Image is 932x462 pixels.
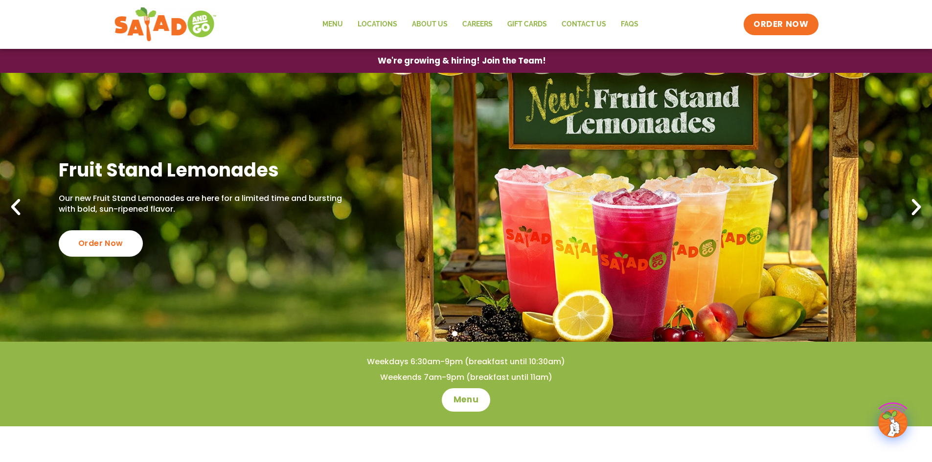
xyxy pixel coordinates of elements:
[59,230,143,257] div: Order Now
[20,372,912,383] h4: Weekends 7am-9pm (breakfast until 11am)
[906,197,927,218] div: Next slide
[554,13,614,36] a: Contact Us
[454,394,478,406] span: Menu
[753,19,808,30] span: ORDER NOW
[614,13,646,36] a: FAQs
[455,13,500,36] a: Careers
[475,331,480,336] span: Go to slide 3
[20,356,912,367] h4: Weekdays 6:30am-9pm (breakfast until 10:30am)
[452,331,457,336] span: Go to slide 1
[405,13,455,36] a: About Us
[744,14,818,35] a: ORDER NOW
[500,13,554,36] a: GIFT CARDS
[378,57,546,65] span: We're growing & hiring! Join the Team!
[59,158,347,182] h2: Fruit Stand Lemonades
[5,197,26,218] div: Previous slide
[442,388,490,412] a: Menu
[463,331,469,336] span: Go to slide 2
[114,5,217,44] img: new-SAG-logo-768×292
[315,13,646,36] nav: Menu
[350,13,405,36] a: Locations
[59,193,347,215] p: Our new Fruit Stand Lemonades are here for a limited time and bursting with bold, sun-ripened fla...
[363,49,561,72] a: We're growing & hiring! Join the Team!
[315,13,350,36] a: Menu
